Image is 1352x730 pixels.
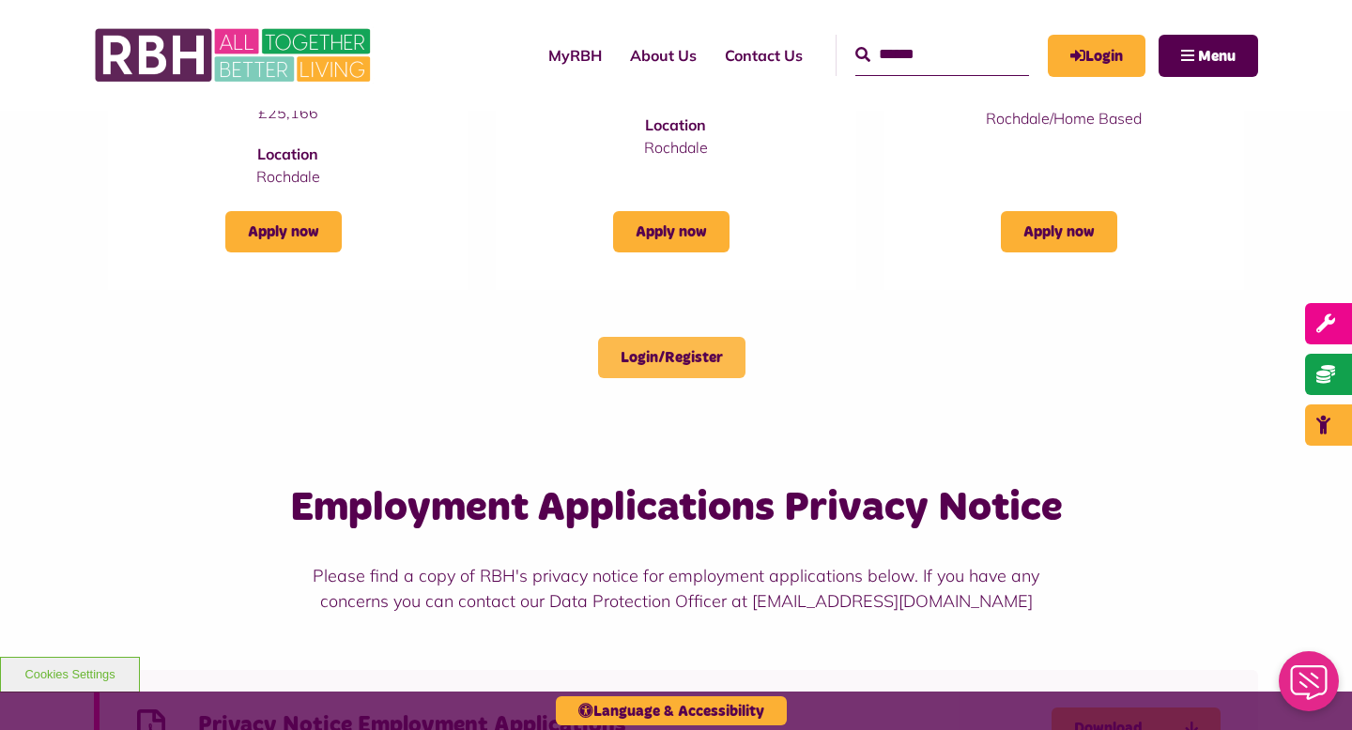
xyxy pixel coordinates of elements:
strong: Location [645,115,706,134]
p: £25,166 [146,101,430,124]
p: Rochdale [146,165,430,188]
p: Rochdale/Home Based [922,107,1206,129]
a: MyRBH [1048,35,1145,77]
iframe: Netcall Web Assistant for live chat [1267,646,1352,730]
button: Language & Accessibility [556,696,787,725]
img: RBH [94,19,376,92]
a: About Us [616,30,711,81]
a: Apply now [225,211,342,252]
strong: Location [257,144,318,163]
a: Apply now [613,211,730,252]
a: Contact Us [711,30,817,81]
button: Navigation [1159,35,1258,77]
p: Please find a copy of RBH's privacy notice for employment applications below. If you have any con... [288,563,1065,614]
h3: Employment Applications Privacy Notice [288,481,1065,535]
span: Menu [1198,49,1236,64]
a: MyRBH [534,30,616,81]
input: Search [855,35,1029,75]
a: Apply now [1001,211,1117,252]
p: Rochdale [533,136,818,159]
a: Login/Register [598,337,745,378]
